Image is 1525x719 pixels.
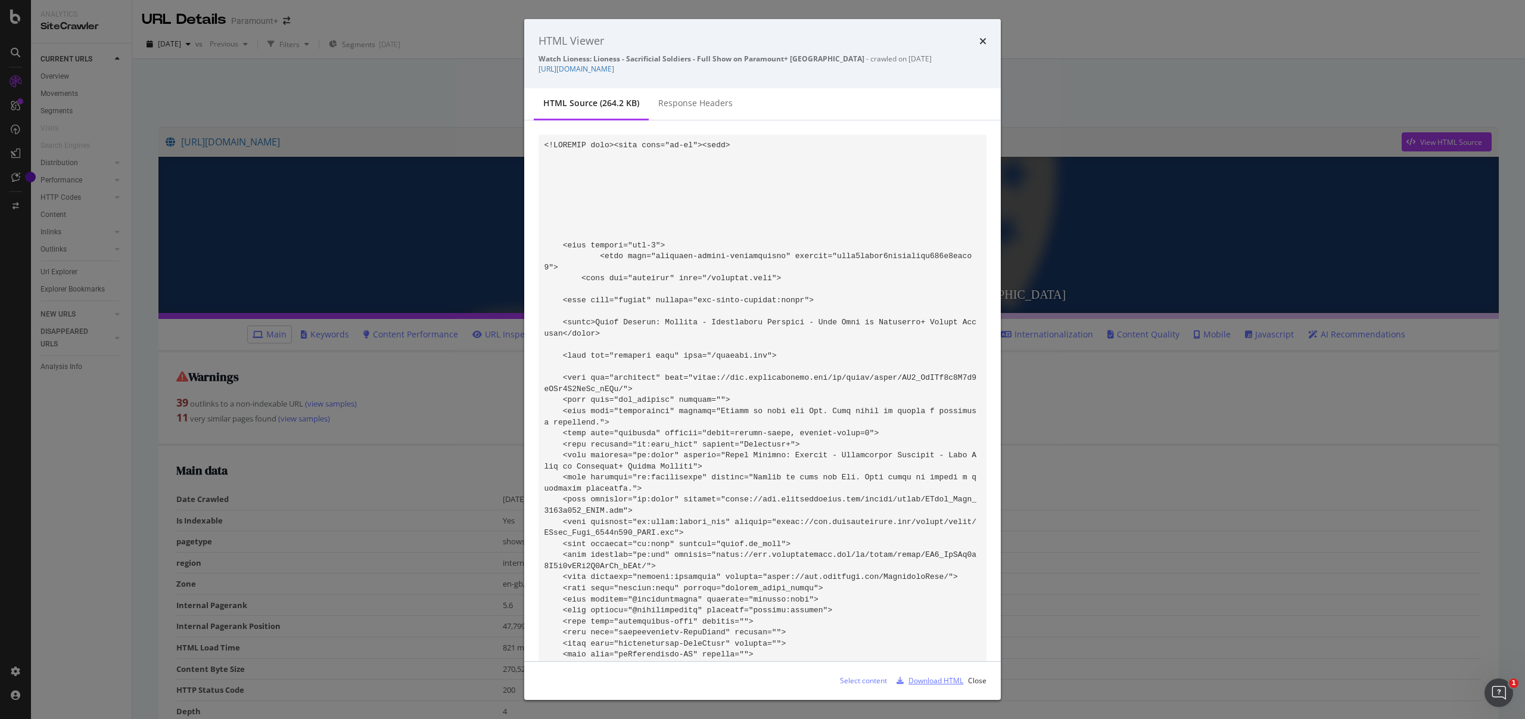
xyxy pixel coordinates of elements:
div: HTML Viewer [539,33,604,49]
div: Download HTML [908,675,963,686]
div: Close [968,675,986,686]
button: Select content [830,671,887,690]
div: - crawled on [DATE] [539,54,986,64]
strong: Watch Lioness: Lioness - Sacrificial Soldiers - Full Show on Paramount+ [GEOGRAPHIC_DATA] [539,54,864,64]
div: Response Headers [658,97,733,109]
div: modal [524,19,1001,700]
iframe: Intercom live chat [1484,678,1513,707]
div: Select content [840,675,887,686]
div: HTML source (264.2 KB) [543,97,639,109]
span: 1 [1509,678,1518,688]
a: [URL][DOMAIN_NAME] [539,64,614,74]
button: Download HTML [892,671,963,690]
div: times [979,33,986,49]
button: Close [968,671,986,690]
